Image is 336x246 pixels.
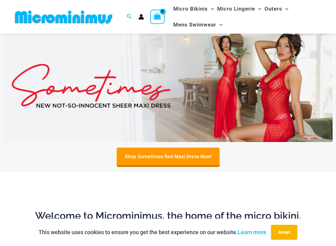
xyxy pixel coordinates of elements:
[255,1,261,17] span: Menu Toggle
[208,1,214,17] span: Menu Toggle
[117,148,220,165] a: Shop Sometimes Red Maxi Dress Now!
[39,228,266,237] p: This website uses cookies to ensure you get the best experience on our website.
[172,1,216,17] a: Micro BikinisMenu ToggleMenu Toggle
[217,1,255,17] span: Micro Lingerie
[271,225,297,240] button: Accept
[216,17,222,33] span: Menu Toggle
[173,1,208,17] span: Micro Bikinis
[263,1,290,17] a: OutersMenu ToggleMenu Toggle
[138,14,144,20] a: Account icon link
[264,1,282,17] span: Outers
[216,1,263,17] a: Micro LingerieMenu ToggleMenu Toggle
[3,30,333,142] img: Sometimes Red Maxi Dress
[17,209,319,222] h2: Welcome to Microminimus, the home of the micro bikini.
[172,17,224,33] a: Mens SwimwearMenu ToggleMenu Toggle
[12,10,115,24] img: MM SHOP LOGO FLAT
[282,1,288,17] span: Menu Toggle
[173,17,216,33] span: Mens Swimwear
[127,13,132,21] a: Search icon link
[238,229,266,235] a: Learn more
[150,10,165,24] a: View Shopping Cart, empty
